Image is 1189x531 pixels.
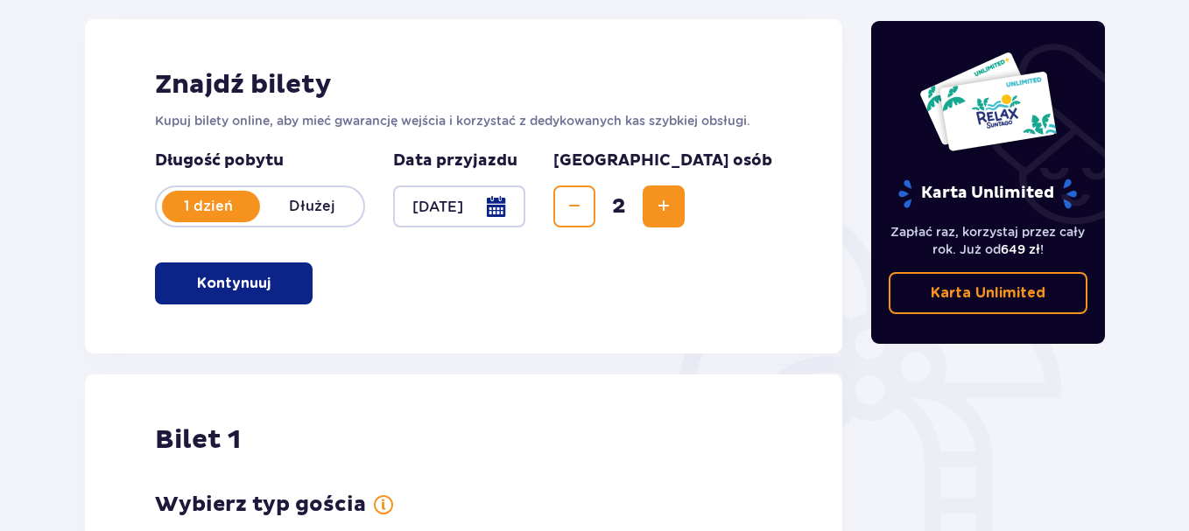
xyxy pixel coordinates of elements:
button: Increase [643,185,685,227]
p: Wybierz typ gościa [155,492,366,518]
p: Bilet 1 [155,423,241,457]
p: 1 dzień [157,197,260,216]
button: Kontynuuj [155,262,313,304]
span: 649 zł [1001,242,1040,256]
p: Długość pobytu [155,150,365,171]
p: Kontynuuj [197,274,271,293]
p: Zapłać raz, korzystaj przez cały rok. Już od ! [889,223,1088,258]
span: 2 [599,193,639,220]
p: Karta Unlimited [897,178,1079,209]
p: [GEOGRAPHIC_DATA] osób [553,150,772,171]
p: Karta Unlimited [931,283,1045,303]
p: Kupuj bilety online, aby mieć gwarancję wejścia i korzystać z dedykowanych kas szybkiej obsługi. [155,112,772,129]
p: Data przyjazdu [393,150,517,171]
h2: Znajdź bilety [155,68,772,101]
a: Karta Unlimited [889,272,1088,314]
button: Decrease [553,185,595,227]
p: Dłużej [260,197,363,216]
